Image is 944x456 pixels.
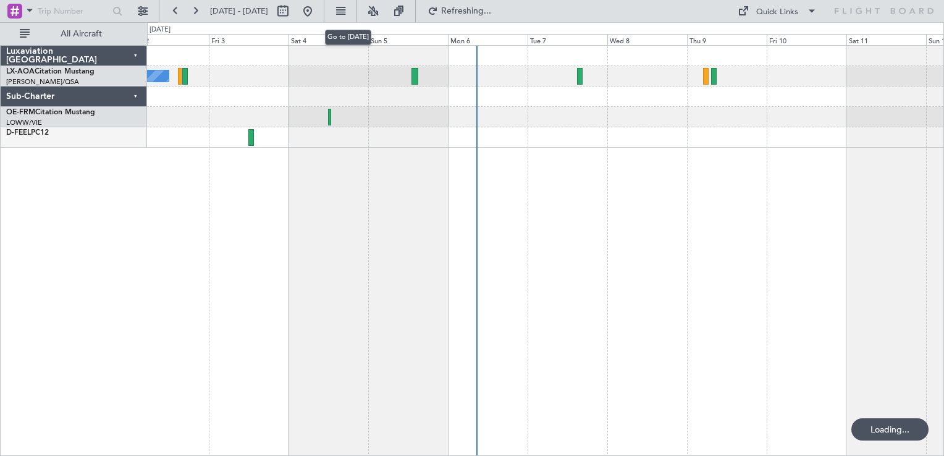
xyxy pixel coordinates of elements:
span: All Aircraft [32,30,130,38]
div: Sun 5 [368,34,448,45]
button: Refreshing... [422,1,496,21]
div: Wed 8 [607,34,687,45]
span: OE-FRM [6,109,35,116]
button: Quick Links [731,1,823,21]
div: Go to [DATE] [325,30,371,45]
a: LX-AOACitation Mustang [6,68,95,75]
span: LX-AOA [6,68,35,75]
input: Trip Number [38,2,109,20]
button: All Aircraft [14,24,134,44]
a: D-FEELPC12 [6,129,49,137]
div: Thu 9 [687,34,767,45]
a: LOWW/VIE [6,118,42,127]
div: Sat 11 [846,34,926,45]
div: Mon 6 [448,34,528,45]
div: [DATE] [150,25,171,35]
div: Fri 10 [767,34,846,45]
a: OE-FRMCitation Mustang [6,109,95,116]
div: Loading... [851,418,929,441]
div: Fri 3 [209,34,289,45]
a: [PERSON_NAME]/QSA [6,77,79,87]
div: Quick Links [756,6,798,19]
span: [DATE] - [DATE] [210,6,268,17]
div: Thu 2 [130,34,209,45]
span: Refreshing... [440,7,492,15]
div: Sat 4 [289,34,368,45]
span: D-FEEL [6,129,31,137]
div: Tue 7 [528,34,607,45]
